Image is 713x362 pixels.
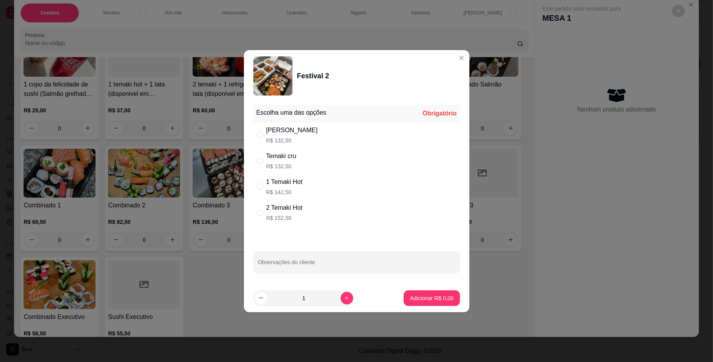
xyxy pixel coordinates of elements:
[422,109,457,118] div: Obrigatório
[255,292,267,304] button: decrease-product-quantity
[266,177,303,187] div: 1 Temaki Hot
[404,290,460,306] button: Adicionar R$ 0,00
[266,126,318,135] div: [PERSON_NAME]
[455,52,468,64] button: Close
[266,162,296,170] p: R$ 132,50
[266,188,303,196] p: R$ 142,50
[258,261,455,269] input: Observações do cliente
[266,214,303,222] p: R$ 152,50
[266,137,318,144] p: R$ 132,50
[256,108,327,117] div: Escolha uma das opções
[341,292,353,304] button: increase-product-quantity
[266,151,296,161] div: Temaki cru
[266,203,303,213] div: 2 Temaki Hot
[253,56,292,95] img: product-image
[297,70,329,81] div: Festival 2
[410,294,453,302] p: Adicionar R$ 0,00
